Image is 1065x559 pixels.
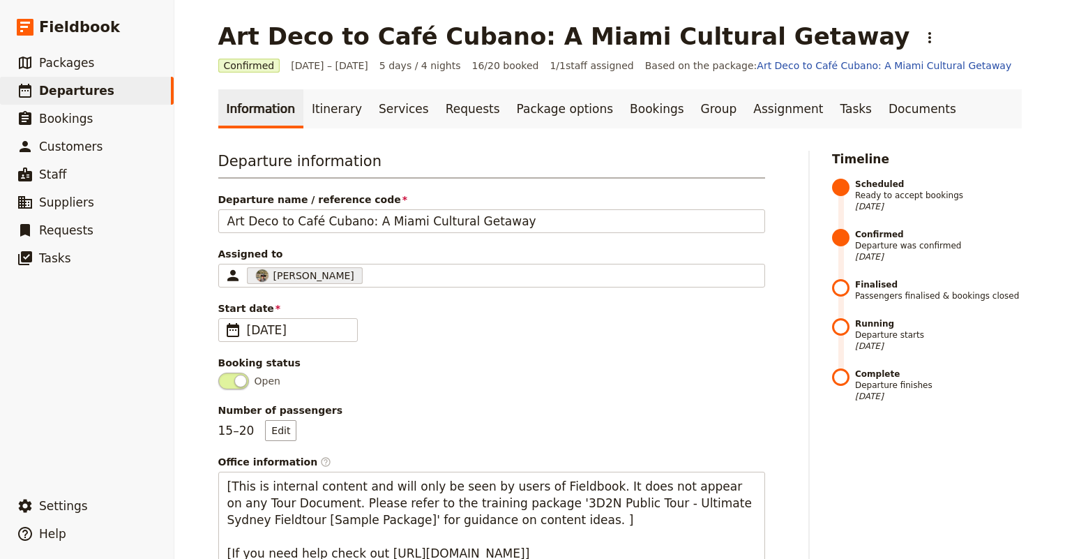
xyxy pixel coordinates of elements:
span: Suppliers [39,195,94,209]
span: Start date [218,301,765,315]
strong: Scheduled [855,179,1022,190]
span: Open [255,374,280,388]
a: Tasks [831,89,880,128]
span: ​ [320,456,331,468]
a: Services [370,89,437,128]
a: Requests [437,89,508,128]
button: Actions [918,26,942,50]
span: Staff [39,167,67,181]
a: Itinerary [303,89,370,128]
span: Passengers finalised & bookings closed [855,279,1022,301]
span: [DATE] [855,341,1022,352]
span: Requests [39,223,93,237]
a: Assignment [745,89,831,128]
span: [PERSON_NAME] [273,269,354,283]
a: Documents [880,89,965,128]
span: Fieldbook [39,17,120,38]
button: Number of passengers15–20 [265,420,296,441]
span: Help [39,527,66,541]
span: ​ [225,322,241,338]
span: [DATE] [855,201,1022,212]
span: Departure was confirmed [855,229,1022,262]
img: Profile [255,269,269,283]
a: Package options [508,89,621,128]
input: Assigned toProfile[PERSON_NAME]Clear input [365,267,368,284]
input: Departure name / reference code [218,209,765,233]
span: [DATE] [855,391,1022,402]
span: Settings [39,499,88,513]
span: Packages [39,56,94,70]
a: Bookings [621,89,692,128]
span: Office information [218,455,765,469]
span: Assigned to [218,247,765,261]
span: [DATE] [855,251,1022,262]
span: 1 / 1 staff assigned [550,59,633,73]
span: Departure finishes [855,368,1022,402]
span: 5 days / 4 nights [379,59,461,73]
a: Group [693,89,746,128]
p: 15 – 20 [218,420,297,441]
strong: Complete [855,368,1022,380]
span: Based on the package: [645,59,1012,73]
a: Art Deco to Café Cubano: A Miami Cultural Getaway [757,60,1011,71]
a: Information [218,89,303,128]
span: Bookings [39,112,93,126]
span: Ready to accept bookings [855,179,1022,212]
span: Departure name / reference code [218,193,765,207]
h1: Art Deco to Café Cubano: A Miami Cultural Getaway [218,22,910,50]
h3: Departure information [218,151,765,179]
span: Customers [39,140,103,154]
strong: Confirmed [855,229,1022,240]
span: Departure starts [855,318,1022,352]
span: Confirmed [218,59,280,73]
strong: Finalised [855,279,1022,290]
div: Booking status [218,356,765,370]
span: Departures [39,84,114,98]
span: Tasks [39,251,71,265]
span: 16/20 booked [471,59,538,73]
span: Number of passengers [218,403,765,417]
h2: Timeline [832,151,1022,167]
strong: Running [855,318,1022,329]
span: [DATE] [247,322,349,338]
span: [DATE] – [DATE] [291,59,368,73]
